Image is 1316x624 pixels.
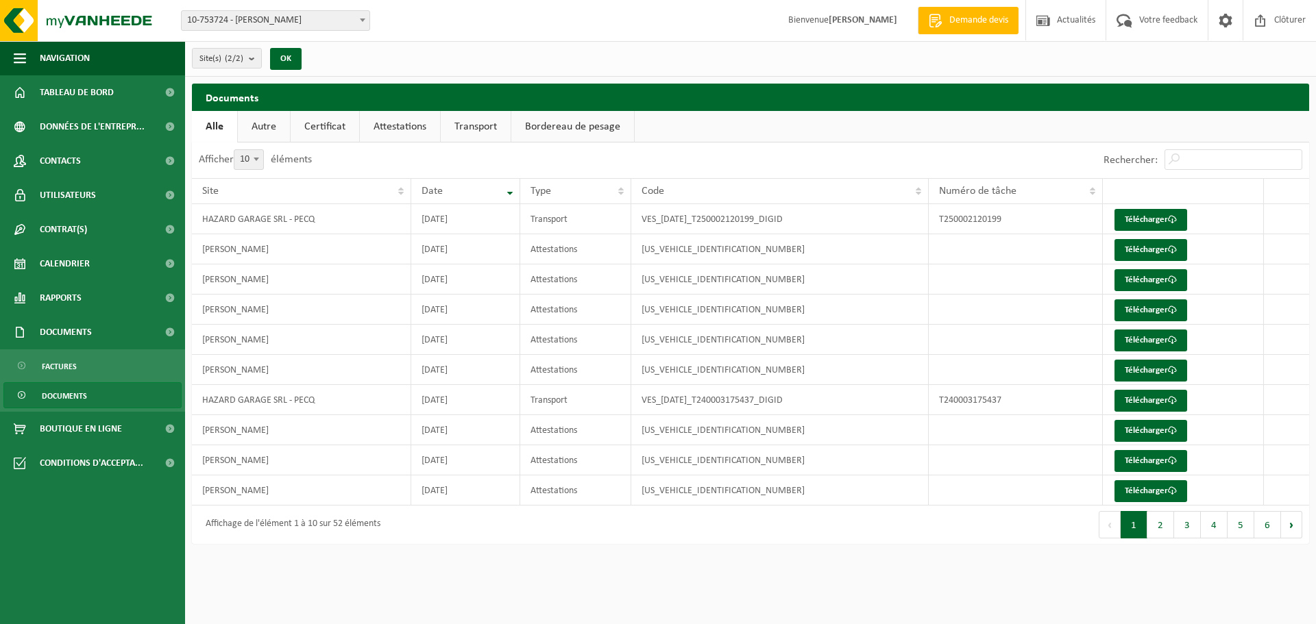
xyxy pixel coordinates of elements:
button: OK [270,48,302,70]
span: Numéro de tâche [939,186,1016,197]
td: [PERSON_NAME] [192,234,411,264]
a: Télécharger [1114,299,1187,321]
td: HAZARD GARAGE SRL - PECQ [192,204,411,234]
a: Demande devis [918,7,1019,34]
a: Télécharger [1114,269,1187,291]
td: HAZARD GARAGE SRL - PECQ [192,385,411,415]
span: Utilisateurs [40,178,96,212]
button: 6 [1254,511,1281,538]
td: [DATE] [411,385,520,415]
span: Calendrier [40,247,90,281]
td: [DATE] [411,415,520,445]
span: Contrat(s) [40,212,87,247]
button: 2 [1147,511,1174,538]
span: 10 [234,149,264,170]
td: [PERSON_NAME] [192,415,411,445]
td: Transport [520,385,632,415]
div: Affichage de l'élément 1 à 10 sur 52 éléments [199,512,380,537]
td: [US_VEHICLE_IDENTIFICATION_NUMBER] [631,415,929,445]
td: [PERSON_NAME] [192,445,411,475]
a: Transport [441,111,511,142]
td: [DATE] [411,325,520,355]
td: [DATE] [411,475,520,506]
a: Alle [192,111,237,142]
span: Tableau de bord [40,75,114,110]
td: VES_[DATE]_T250002120199_DIGID [631,204,929,234]
a: Télécharger [1114,450,1187,472]
td: [US_VEHICLE_IDENTIFICATION_NUMBER] [631,295,929,325]
button: 5 [1228,511,1254,538]
count: (2/2) [225,54,243,63]
span: Navigation [40,41,90,75]
td: Attestations [520,295,632,325]
td: [US_VEHICLE_IDENTIFICATION_NUMBER] [631,475,929,506]
button: Next [1281,511,1302,538]
span: Type [531,186,551,197]
td: [PERSON_NAME] [192,475,411,506]
a: Télécharger [1114,420,1187,442]
span: Factures [42,353,77,379]
a: Télécharger [1114,480,1187,502]
td: [US_VEHICLE_IDENTIFICATION_NUMBER] [631,325,929,355]
span: Conditions d'accepta... [40,446,143,480]
td: VES_[DATE]_T240003175437_DIGID [631,385,929,415]
span: 10-753724 - HAZARD ARNAUD SRL - PECQ [181,10,370,31]
td: T250002120199 [929,204,1102,234]
button: 1 [1121,511,1147,538]
td: [DATE] [411,295,520,325]
td: Attestations [520,475,632,506]
a: Factures [3,353,182,379]
td: Attestations [520,234,632,264]
a: Télécharger [1114,329,1187,351]
span: Boutique en ligne [40,412,122,446]
td: Transport [520,204,632,234]
a: Autre [238,111,290,142]
td: [DATE] [411,204,520,234]
h2: Documents [192,84,1309,110]
span: Documents [42,383,87,409]
td: [US_VEHICLE_IDENTIFICATION_NUMBER] [631,355,929,385]
td: T240003175437 [929,385,1102,415]
td: [PERSON_NAME] [192,295,411,325]
button: Previous [1099,511,1121,538]
a: Bordereau de pesage [511,111,634,142]
span: Documents [40,315,92,349]
a: Attestations [360,111,440,142]
td: [PERSON_NAME] [192,325,411,355]
span: Code [642,186,664,197]
label: Afficher éléments [199,154,312,165]
a: Documents [3,382,182,408]
span: 10 [234,150,263,169]
td: [US_VEHICLE_IDENTIFICATION_NUMBER] [631,264,929,295]
button: 4 [1201,511,1228,538]
td: Attestations [520,415,632,445]
span: Site(s) [199,49,243,69]
label: Rechercher: [1104,155,1158,166]
strong: [PERSON_NAME] [829,15,897,25]
span: Site [202,186,219,197]
td: Attestations [520,445,632,475]
td: [DATE] [411,355,520,385]
a: Télécharger [1114,390,1187,412]
span: Demande devis [946,14,1012,27]
span: Date [422,186,443,197]
td: Attestations [520,355,632,385]
td: [US_VEHICLE_IDENTIFICATION_NUMBER] [631,234,929,264]
td: [US_VEHICLE_IDENTIFICATION_NUMBER] [631,445,929,475]
td: [DATE] [411,445,520,475]
td: Attestations [520,264,632,295]
td: [PERSON_NAME] [192,264,411,295]
span: Rapports [40,281,82,315]
td: [PERSON_NAME] [192,355,411,385]
span: 10-753724 - HAZARD ARNAUD SRL - PECQ [182,11,369,30]
button: 3 [1174,511,1201,538]
span: Données de l'entrepr... [40,110,145,144]
a: Télécharger [1114,209,1187,231]
td: [DATE] [411,264,520,295]
td: [DATE] [411,234,520,264]
a: Certificat [291,111,359,142]
a: Télécharger [1114,239,1187,261]
button: Site(s)(2/2) [192,48,262,68]
span: Contacts [40,144,81,178]
td: Attestations [520,325,632,355]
